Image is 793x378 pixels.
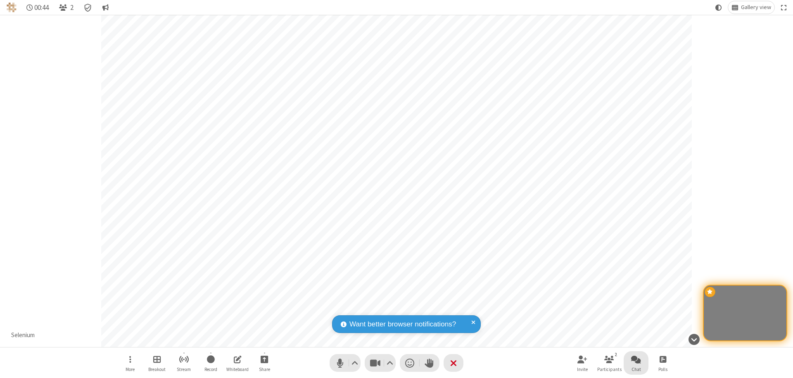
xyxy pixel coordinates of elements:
[330,354,361,372] button: Mute (⌘+Shift+A)
[741,4,771,11] span: Gallery view
[126,367,135,372] span: More
[778,1,790,14] button: Fullscreen
[8,331,38,340] div: Selenium
[80,1,96,14] div: Meeting details Encryption enabled
[577,367,588,372] span: Invite
[597,367,622,372] span: Participants
[23,1,52,14] div: Timer
[145,351,169,375] button: Manage Breakout Rooms
[651,351,675,375] button: Open poll
[225,351,250,375] button: Open shared whiteboard
[632,367,641,372] span: Chat
[34,4,49,12] span: 00:44
[624,351,648,375] button: Open chat
[613,351,620,358] div: 2
[70,4,74,12] span: 2
[349,354,361,372] button: Audio settings
[365,354,396,372] button: Stop video (⌘+Shift+V)
[444,354,463,372] button: End or leave meeting
[99,1,112,14] button: Conversation
[259,367,270,372] span: Share
[55,1,77,14] button: Open participant list
[7,2,17,12] img: QA Selenium DO NOT DELETE OR CHANGE
[349,319,456,330] span: Want better browser notifications?
[385,354,396,372] button: Video setting
[148,367,166,372] span: Breakout
[171,351,196,375] button: Start streaming
[658,367,667,372] span: Polls
[420,354,439,372] button: Raise hand
[570,351,595,375] button: Invite participants (⌘+Shift+I)
[712,1,725,14] button: Using system theme
[685,329,703,349] button: Hide
[400,354,420,372] button: Send a reaction
[198,351,223,375] button: Start recording
[177,367,191,372] span: Stream
[597,351,622,375] button: Open participant list
[728,1,774,14] button: Change layout
[204,367,217,372] span: Record
[226,367,249,372] span: Whiteboard
[252,351,277,375] button: Start sharing
[118,351,142,375] button: Open menu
